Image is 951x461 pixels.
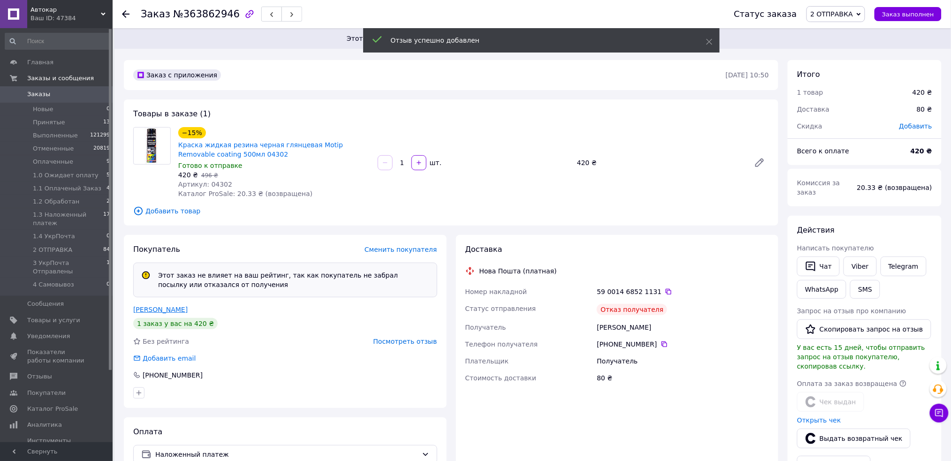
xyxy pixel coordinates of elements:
span: 20819 [93,144,110,153]
div: Заказ с приложения [133,69,221,81]
span: Новые [33,105,53,113]
div: [PERSON_NAME] [595,319,771,336]
span: Статус отправления [465,305,536,312]
span: Оплата за заказ возвращена [797,380,898,387]
span: 4 [107,184,110,193]
div: 80 ₴ [595,370,771,386]
span: 496 ₴ [201,172,218,179]
span: Без рейтинга [143,338,189,345]
button: Чат [797,257,840,276]
span: 2 ОТПРАВКА [33,246,72,254]
span: Стоимость доставки [465,374,537,382]
span: №363862946 [173,8,240,20]
span: Аналитика [27,421,62,429]
a: Telegram [881,257,927,276]
span: Товары в заказе (1) [133,109,211,118]
span: 5 [107,171,110,180]
span: Посмотреть отзыв [373,338,437,345]
div: 59 0014 6852 1131 [597,287,769,296]
div: Добавить email [132,354,197,363]
button: Чат с покупателем [930,404,949,423]
div: 420 ₴ [573,156,746,169]
div: Добавить email [142,354,197,363]
button: Выдать возвратный чек [797,429,911,448]
div: Статус заказа [734,9,797,19]
span: Каталог ProSale [27,405,78,413]
span: 9 [107,158,110,166]
input: Поиск [5,33,111,50]
a: WhatsApp [797,280,846,299]
span: 2 ОТПРАВКА [811,10,853,18]
span: Запрос на отзыв про компанию [797,307,906,315]
span: Заказы и сообщения [27,74,94,83]
img: Краска жидкая резина черная глянцевая Motip Removable coating 500мл 04302 [145,128,159,164]
span: 2 [107,197,110,206]
span: 1 [107,259,110,276]
span: Добавить [899,122,932,130]
span: Выполненные [33,131,78,140]
div: 420 ₴ [913,88,932,97]
span: Отзывы [27,372,52,381]
div: [PHONE_NUMBER] [597,340,769,349]
span: 1 товар [797,89,823,96]
span: Артикул: 04302 [178,181,232,188]
span: 1.1 Оплаченый Заказ [33,184,101,193]
span: Покупатель [133,245,180,254]
a: Viber [844,257,876,276]
button: SMS [850,280,880,299]
span: 20.33 ₴ (возвращена) [857,184,932,191]
span: Телефон получателя [465,340,538,348]
span: 0 [107,105,110,113]
div: −15% [178,127,206,138]
span: Покупатели [27,389,66,397]
span: Товары и услуги [27,316,80,325]
span: Доставка [797,106,829,113]
span: 1.0 Ожидает оплату [33,171,99,180]
span: Этот заказ не влияет на ваш рейтинг, так как покупатель не забрал посылку или отказался от получения [126,34,940,43]
div: [PHONE_NUMBER] [142,370,204,380]
span: 0 [107,232,110,241]
span: 4 Самовывоз [33,280,74,289]
span: 1.2 Обработан [33,197,79,206]
span: Комиссия за заказ [797,179,840,196]
time: [DATE] 10:50 [726,71,769,79]
span: Заказ [141,8,170,20]
div: Отказ получателя [597,304,667,315]
span: Сообщения [27,300,64,308]
span: Получатель [465,324,506,331]
span: Показатели работы компании [27,348,87,365]
button: Заказ выполнен [875,7,942,21]
span: 420 ₴ [178,171,198,179]
div: 80 ₴ [911,99,938,120]
span: Плательщик [465,357,509,365]
span: Доставка [465,245,502,254]
span: Заказ выполнен [882,11,934,18]
span: 1.3 Наложенный платеж [33,211,103,227]
span: Оплаченные [33,158,73,166]
div: шт. [427,158,442,167]
span: Наложенный платеж [155,449,418,460]
span: Автокар [30,6,101,14]
div: Нова Пошта (платная) [477,266,559,276]
div: Вернуться назад [122,9,129,19]
b: 420 ₴ [911,147,932,155]
span: 17 [103,211,110,227]
span: Готово к отправке [178,162,243,169]
span: Итого [797,70,820,79]
div: Отзыв успешно добавлен [391,36,683,45]
div: 1 заказ у вас на 420 ₴ [133,318,218,329]
span: 0 [107,280,110,289]
span: 121299 [90,131,110,140]
span: Главная [27,58,53,67]
span: Отмененные [33,144,74,153]
span: 13 [103,118,110,127]
span: У вас есть 15 дней, чтобы отправить запрос на отзыв покупателю, скопировав ссылку. [797,344,925,370]
div: Этот заказ не влияет на ваш рейтинг, так как покупатель не забрал посылку или отказался от получения [154,271,433,289]
span: Всего к оплате [797,147,849,155]
span: Уведомления [27,332,70,340]
span: Сменить покупателя [365,246,437,253]
span: Действия [797,226,835,234]
span: Инструменты вебмастера и SEO [27,437,87,453]
span: Оплата [133,427,162,436]
span: Каталог ProSale: 20.33 ₴ (возвращена) [178,190,312,197]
